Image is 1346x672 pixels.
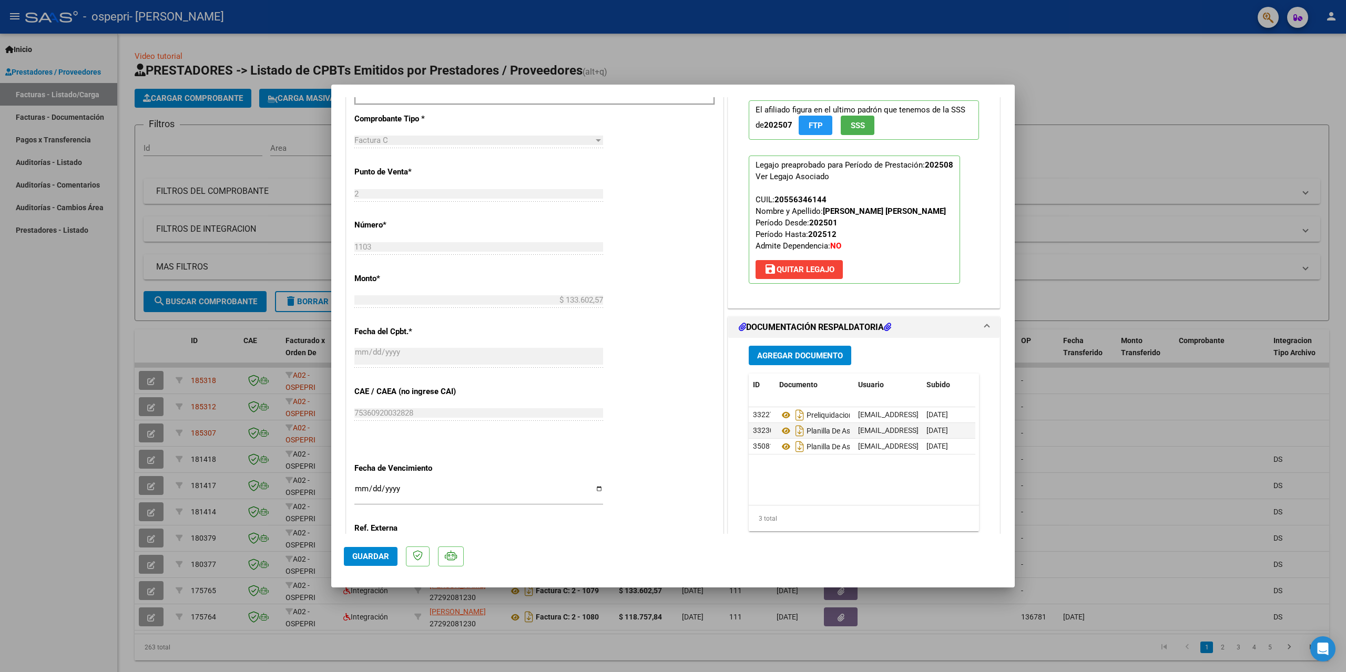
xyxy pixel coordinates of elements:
span: Quitar Legajo [764,265,834,274]
p: CAE / CAEA (no ingrese CAI) [354,386,463,398]
div: Open Intercom Messenger [1310,636,1335,661]
span: Documento [779,380,818,389]
datatable-header-cell: Usuario [854,374,922,396]
p: Legajo preaprobado para Período de Prestación: [749,156,960,284]
span: Subido [926,380,950,389]
mat-icon: save [764,263,777,275]
datatable-header-cell: ID [749,374,775,396]
span: SSS [851,121,865,130]
span: [EMAIL_ADDRESS][DOMAIN_NAME] - [PERSON_NAME] [858,410,1036,419]
span: FTP [809,121,823,130]
button: Agregar Documento [749,346,851,365]
span: [EMAIL_ADDRESS][DOMAIN_NAME] - [PERSON_NAME] [858,426,1036,435]
span: Preliquidacion [779,411,853,419]
p: Fecha de Vencimiento [354,462,463,474]
strong: 202512 [808,230,837,239]
datatable-header-cell: Documento [775,374,854,396]
p: Comprobante Tipo * [354,113,463,125]
div: 3 total [749,505,979,532]
span: ID [753,380,760,389]
span: CUIL: Nombre y Apellido: Período Desde: Período Hasta: Admite Dependencia: [756,195,946,251]
span: Planilla De Asistencia Nueva [779,442,898,451]
span: Planilla De Asistencia [779,427,875,435]
button: SSS [841,116,874,135]
button: Guardar [344,547,397,566]
div: 20556346144 [774,194,827,205]
p: Ref. Externa [354,522,463,534]
p: Monto [354,273,463,285]
span: [EMAIL_ADDRESS][DOMAIN_NAME] - [PERSON_NAME] [858,442,1036,450]
mat-expansion-panel-header: DOCUMENTACIÓN RESPALDATORIA [728,317,1000,338]
strong: 202507 [764,120,792,130]
div: Ver Legajo Asociado [756,171,829,182]
div: DOCUMENTACIÓN RESPALDATORIA [728,338,1000,556]
span: Guardar [352,552,389,561]
div: PREAPROBACIÓN PARA INTEGRACION [728,85,1000,308]
p: Número [354,219,463,231]
span: 35081 [753,442,774,450]
span: Agregar Documento [757,351,843,360]
strong: 202501 [809,218,838,228]
span: [DATE] [926,410,948,419]
p: El afiliado figura en el ultimo padrón que tenemos de la SSS de [749,100,979,140]
button: FTP [799,116,832,135]
strong: 202508 [925,160,953,170]
i: Descargar documento [793,407,807,423]
h1: DOCUMENTACIÓN RESPALDATORIA [739,321,891,334]
i: Descargar documento [793,438,807,455]
strong: [PERSON_NAME] [PERSON_NAME] [823,206,946,216]
span: 33227 [753,410,774,419]
span: [DATE] [926,442,948,450]
span: Factura C [354,136,388,145]
datatable-header-cell: Acción [975,374,1027,396]
span: Usuario [858,380,884,389]
p: Fecha del Cpbt. [354,326,463,338]
span: 33230 [753,426,774,435]
datatable-header-cell: Subido [922,374,975,396]
button: Quitar Legajo [756,260,843,279]
p: Punto de Venta [354,166,463,178]
i: Descargar documento [793,422,807,439]
span: [DATE] [926,426,948,435]
strong: NO [830,241,841,251]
